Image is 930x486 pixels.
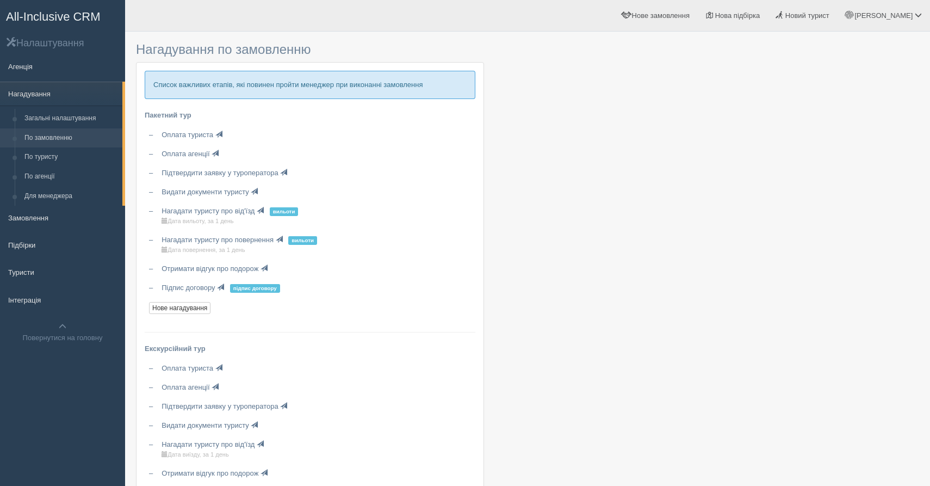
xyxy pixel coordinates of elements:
span: Новий турист [785,11,829,20]
a: – [145,145,157,164]
a: Видати документи туристу [157,183,475,202]
span: Вильоти [270,207,298,216]
a: – [145,359,157,378]
small: Дата виїзду, за 1 день [162,451,228,458]
span: Підпис договору [162,284,215,292]
b: Пакетний тур [145,111,191,119]
p: Список важливих етапів, які повинен пройти менеджер при виконанні замовлення [145,71,475,99]
span: Нагадати туристу про від'їзд [162,207,255,215]
a: – [145,279,157,298]
span: Оплата агенції [162,383,209,391]
a: Оплата туриста [157,126,475,145]
a: – [145,126,157,145]
span: [PERSON_NAME] [854,11,913,20]
b: Екскурсійний тур [145,344,206,353]
a: – [145,378,157,397]
a: Нове нагадування [149,302,210,314]
a: – [145,260,157,279]
a: Нагадати туристу про повернення Вильоти Дата повернення, за 1 день [157,231,475,260]
span: Нагадати туристу про повернення [162,236,274,244]
a: – [145,202,157,231]
a: – [145,464,157,483]
a: All-Inclusive CRM [1,1,125,30]
span: Нове замовлення [632,11,690,20]
span: Оплата туриста [162,131,213,139]
span: All-Inclusive CRM [6,10,101,23]
small: Дата вильоту, за 1 день [162,218,233,224]
a: Для менеджера [20,187,122,206]
a: Нагадати туристу про від'їзд Вильоти Дата вильоту, за 1 день [157,202,475,231]
span: Оплата агенції [162,150,209,158]
a: По замовленню [20,128,122,148]
a: Підпис договору Підпис договору [157,279,475,298]
a: Підтвердити заявку у туроператора [157,397,475,416]
span: Нагадати туристу про від'їзд [162,440,255,448]
span: Видати документи туристу [162,188,249,196]
a: Отримати відгук про подорож [157,464,475,483]
span: Отримати відгук про подорож [162,469,258,477]
small: Дата повернення, за 1 день [162,247,245,253]
span: Підтвердити заявку у туроператора [162,169,278,177]
a: Оплата агенції [157,145,475,164]
a: Підтвердити заявку у туроператора [157,164,475,183]
a: – [145,164,157,183]
a: – [145,397,157,416]
span: Нова підбірка [715,11,760,20]
a: Нагадати туристу про від'їзд Дата виїзду, за 1 день [157,435,475,464]
span: Оплата туриста [162,364,213,372]
span: Видати документи туристу [162,421,249,429]
a: Оплата агенції [157,378,475,397]
a: – [145,183,157,202]
a: Видати документи туристу [157,416,475,435]
span: Отримати відгук про подорож [162,264,258,273]
a: Загальні налаштування [20,109,122,128]
span: Вильоти [288,236,317,245]
a: – [145,231,157,260]
h3: Нагадування по замовленню [136,42,484,57]
span: Підтвердити заявку у туроператора [162,402,278,410]
a: Оплата туриста [157,359,475,378]
a: – [145,416,157,435]
a: По туристу [20,147,122,167]
a: По агенції [20,167,122,187]
a: Отримати відгук про подорож [157,260,475,279]
span: Підпис договору [230,284,280,293]
a: – [145,435,157,464]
